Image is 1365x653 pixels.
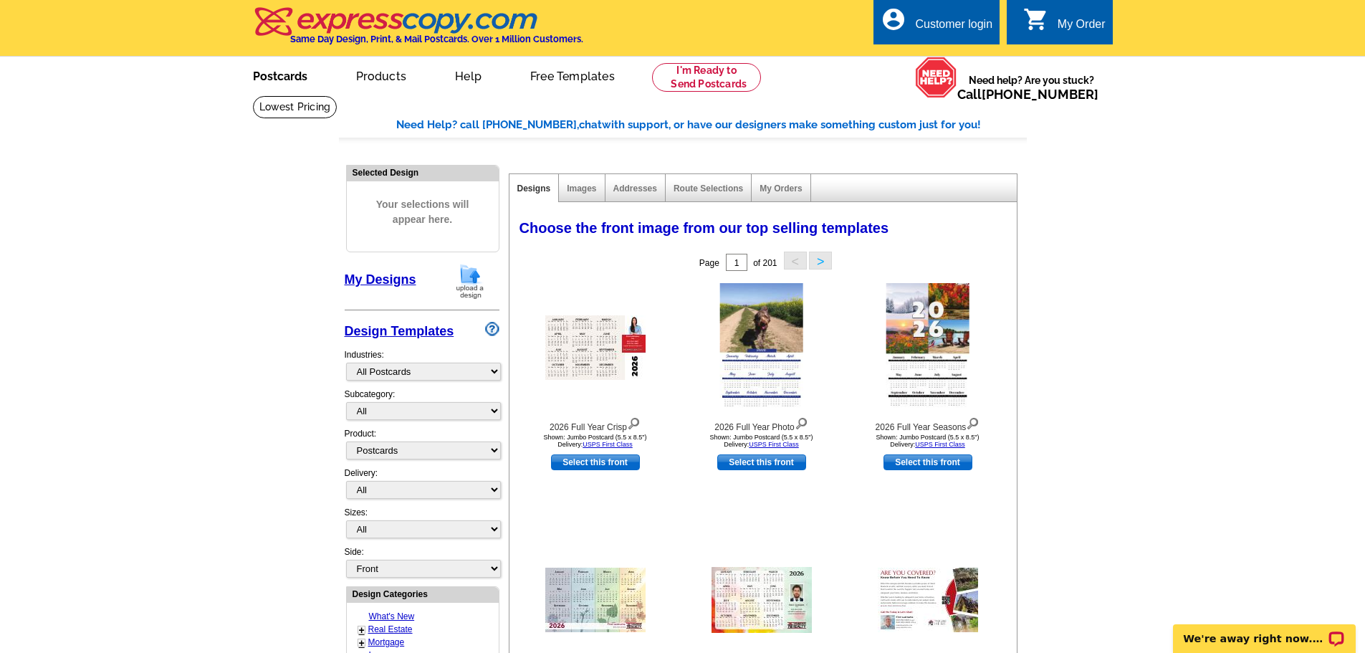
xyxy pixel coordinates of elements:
div: 2026 Full Year Seasons [849,414,1007,434]
a: Real Estate [368,624,413,634]
a: My Orders [760,183,802,194]
img: view design details [627,414,641,430]
i: account_circle [881,6,906,32]
div: Need Help? call [PHONE_NUMBER], with support, or have our designers make something custom just fo... [396,117,1027,133]
img: design-wizard-help-icon.png [485,322,499,336]
div: Side: [345,545,499,579]
a: USPS First Class [749,441,799,448]
i: shopping_cart [1023,6,1049,32]
img: help [915,57,957,98]
span: of 201 [753,258,777,268]
a: [PHONE_NUMBER] [982,87,1098,102]
div: Shown: Jumbo Postcard (5.5 x 8.5") Delivery: [849,434,1007,448]
a: Images [567,183,596,194]
span: Call [957,87,1098,102]
a: USPS First Class [915,441,965,448]
a: Same Day Design, Print, & Mail Postcards. Over 1 Million Customers. [253,17,583,44]
img: 2026 Full year Seasons Illustrated [545,568,646,632]
a: use this design [883,454,972,470]
div: Selected Design [347,166,499,179]
img: 2026 Full Year Watercolor [712,567,812,633]
div: Delivery: [345,467,499,506]
a: shopping_cart My Order [1023,16,1106,34]
div: Sizes: [345,506,499,545]
a: use this design [717,454,806,470]
a: Route Selections [674,183,743,194]
span: Your selections will appear here. [358,183,488,242]
img: Are You Covered [878,568,978,632]
button: > [809,252,832,270]
a: Designs [517,183,551,194]
img: 2026 Full Year Photo [719,283,803,412]
a: Postcards [230,58,330,92]
img: 2026 Full Year Crisp [545,315,646,380]
a: Mortgage [368,637,405,647]
div: Industries: [345,341,499,388]
span: Page [699,258,719,268]
img: view design details [966,414,980,430]
span: Need help? Are you stuck? [957,73,1106,102]
a: Help [432,58,504,92]
a: What's New [369,611,415,621]
a: account_circle Customer login [881,16,992,34]
a: use this design [551,454,640,470]
a: My Designs [345,272,416,287]
div: Product: [345,427,499,467]
a: Design Templates [345,324,454,338]
img: 2026 Full Year Seasons [886,283,969,412]
a: + [359,637,365,649]
h4: Same Day Design, Print, & Mail Postcards. Over 1 Million Customers. [290,34,583,44]
iframe: LiveChat chat widget [1164,608,1365,653]
div: Customer login [915,18,992,38]
div: Subcategory: [345,388,499,427]
span: chat [579,118,602,131]
div: Shown: Jumbo Postcard (5.5 x 8.5") Delivery: [683,434,840,448]
div: My Order [1058,18,1106,38]
a: + [359,624,365,636]
div: Design Categories [347,587,499,601]
div: 2026 Full Year Photo [683,414,840,434]
div: 2026 Full Year Crisp [517,414,674,434]
a: USPS First Class [583,441,633,448]
img: upload-design [451,263,489,300]
div: Shown: Jumbo Postcard (5.5 x 8.5") Delivery: [517,434,674,448]
img: view design details [795,414,808,430]
a: Products [333,58,430,92]
span: Choose the front image from our top selling templates [519,220,889,236]
a: Free Templates [507,58,638,92]
button: < [784,252,807,270]
a: Addresses [613,183,657,194]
